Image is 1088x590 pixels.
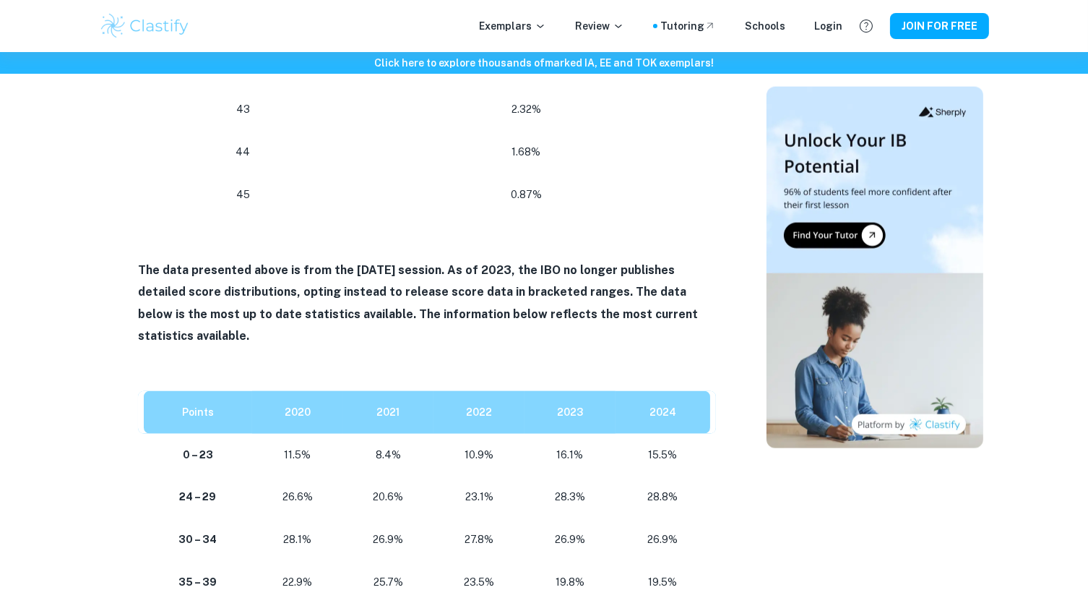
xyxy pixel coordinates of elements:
p: 20.6% [355,487,423,507]
p: 2022 [445,403,513,422]
strong: 30 – 34 [178,534,217,545]
p: 28.8% [627,487,699,507]
p: 26.9% [627,530,699,550]
p: 26.9% [355,530,423,550]
p: 43 [155,100,330,119]
p: 2021 [355,403,423,422]
p: 26.6% [264,487,332,507]
p: 10.9% [445,445,513,465]
p: 8.4% [355,445,423,465]
p: 28.1% [264,530,332,550]
strong: 0 – 23 [183,449,213,461]
p: Exemplars [479,18,546,34]
strong: The data presented above is from the [DATE] session. As of 2023, the IBO no longer publishes deta... [138,263,698,343]
p: 45 [155,185,330,205]
p: 2023 [536,403,604,422]
a: Tutoring [660,18,716,34]
h6: Click here to explore thousands of marked IA, EE and TOK exemplars ! [3,55,1085,71]
p: 2.32% [353,100,699,119]
p: 26.9% [536,530,604,550]
p: 16.1% [536,445,604,465]
p: 27.8% [445,530,513,550]
p: Points [155,403,241,422]
button: JOIN FOR FREE [890,13,989,39]
img: Thumbnail [767,87,983,448]
strong: 35 – 39 [178,576,217,588]
a: Schools [745,18,785,34]
img: Clastify logo [99,12,191,40]
p: 44 [155,142,330,162]
p: 2024 [627,403,699,422]
p: 1.68% [353,142,699,162]
p: 0.87% [353,185,699,205]
p: 2020 [264,403,332,422]
p: 11.5% [264,445,332,465]
p: 23.1% [445,487,513,507]
a: Login [814,18,842,34]
p: Review [575,18,624,34]
strong: 24 – 29 [179,491,216,503]
button: Help and Feedback [854,14,878,38]
p: 28.3% [536,487,604,507]
p: 15.5% [627,445,699,465]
